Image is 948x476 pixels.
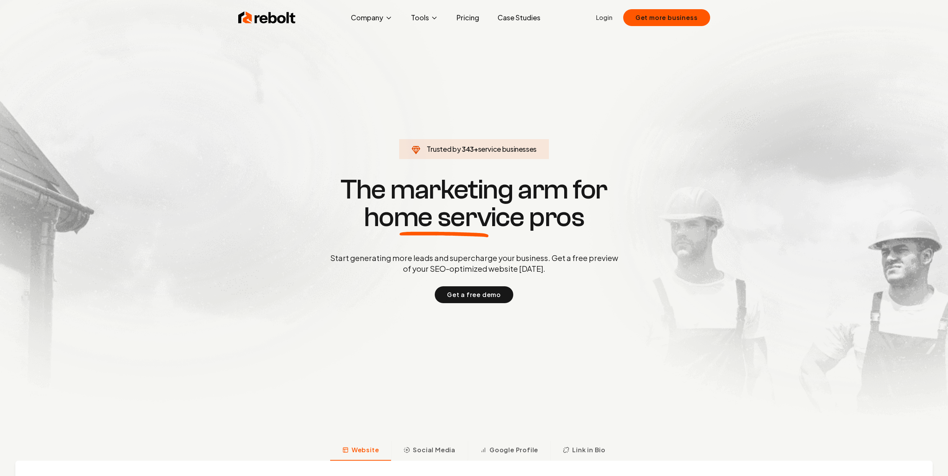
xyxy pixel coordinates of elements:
a: Pricing [450,10,485,25]
button: Get a free demo [435,286,513,303]
span: + [474,144,478,153]
span: 343 [462,144,474,154]
span: Social Media [413,445,455,455]
span: service businesses [478,144,537,153]
h1: The marketing arm for pros [290,176,658,231]
button: Company [345,10,399,25]
button: Website [330,441,391,461]
p: Start generating more leads and supercharge your business. Get a free preview of your SEO-optimiz... [329,253,620,274]
button: Social Media [391,441,468,461]
img: Rebolt Logo [238,10,296,25]
button: Google Profile [468,441,550,461]
button: Tools [405,10,444,25]
button: Get more business [623,9,710,26]
a: Login [596,13,612,22]
span: Google Profile [490,445,538,455]
span: Website [352,445,379,455]
a: Case Studies [491,10,547,25]
button: Link in Bio [550,441,618,461]
span: Trusted by [427,144,461,153]
span: home service [364,204,524,231]
span: Link in Bio [572,445,606,455]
